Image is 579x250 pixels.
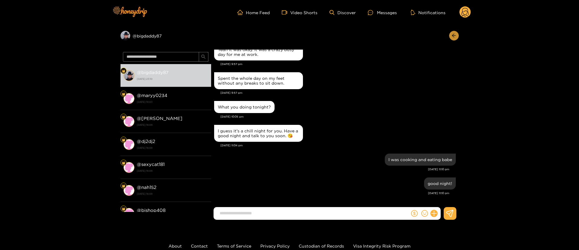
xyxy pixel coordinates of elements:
[137,122,208,128] strong: [DATE] 16:08
[214,44,303,60] div: Oct. 2, 9:57 pm
[388,157,452,162] div: I was cooking and eating babe
[199,52,208,62] button: search
[214,125,303,142] div: Oct. 2, 11:04 pm
[282,10,290,15] span: video-camera
[124,162,134,173] img: conversation
[237,10,246,15] span: home
[421,210,428,217] span: smile
[214,167,449,171] div: [DATE] 11:10 pm
[137,208,166,213] strong: @ bishop408
[428,181,452,186] div: good night!
[124,139,134,150] img: conversation
[124,116,134,127] img: conversation
[218,128,299,138] div: I guess it's a chill night for you. Have a good night and talk to you soon. 😘
[217,244,251,248] a: Terms of Service
[137,191,208,196] strong: [DATE] 16:08
[124,185,134,196] img: conversation
[330,10,356,15] a: Discover
[260,244,290,248] a: Privacy Policy
[411,210,418,217] span: dollar
[121,31,211,41] div: @bigdaddy87
[122,161,125,165] img: Fan Level
[122,115,125,119] img: Fan Level
[353,244,410,248] a: Visa Integrity Risk Program
[137,139,155,144] strong: @ dj2dj2
[137,116,182,121] strong: @ [PERSON_NAME]
[424,177,456,190] div: Oct. 2, 11:10 pm
[218,76,299,86] div: Spent the whole day on my feet without any breaks to sit down.
[218,47,299,57] div: Yeah it was okay. It was a crazy busy day for me at work.
[218,105,271,109] div: What you doing tonight?
[137,93,167,98] strong: @ maryy0234
[220,115,456,119] div: [DATE] 10:05 pm
[122,138,125,142] img: Fan Level
[137,76,208,82] strong: [DATE] 23:10
[122,69,125,73] img: Fan Level
[214,72,303,89] div: Oct. 2, 9:57 pm
[282,10,317,15] a: Video Shorts
[191,244,208,248] a: Contact
[368,9,397,16] div: Messages
[169,244,182,248] a: About
[385,154,456,166] div: Oct. 2, 11:10 pm
[410,209,419,218] button: dollar
[452,33,456,38] span: arrow-left
[214,191,449,195] div: [DATE] 11:10 pm
[137,145,208,151] strong: [DATE] 16:08
[137,99,208,105] strong: [DATE] 18:03
[449,31,459,41] button: arrow-left
[137,185,156,190] strong: @ nah152
[237,10,270,15] a: Home Feed
[122,184,125,188] img: Fan Level
[201,54,206,60] span: search
[137,168,208,174] strong: [DATE] 16:08
[299,244,344,248] a: Custodian of Records
[122,207,125,211] img: Fan Level
[220,62,456,66] div: [DATE] 9:57 pm
[409,9,447,15] button: Notifications
[122,92,125,96] img: Fan Level
[124,93,134,104] img: conversation
[214,101,275,113] div: Oct. 2, 10:05 pm
[124,70,134,81] img: conversation
[137,70,169,75] strong: @ bigdaddy87
[220,91,456,95] div: [DATE] 9:57 pm
[137,162,165,167] strong: @ sexycat181
[124,208,134,219] img: conversation
[220,143,456,148] div: [DATE] 11:04 pm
